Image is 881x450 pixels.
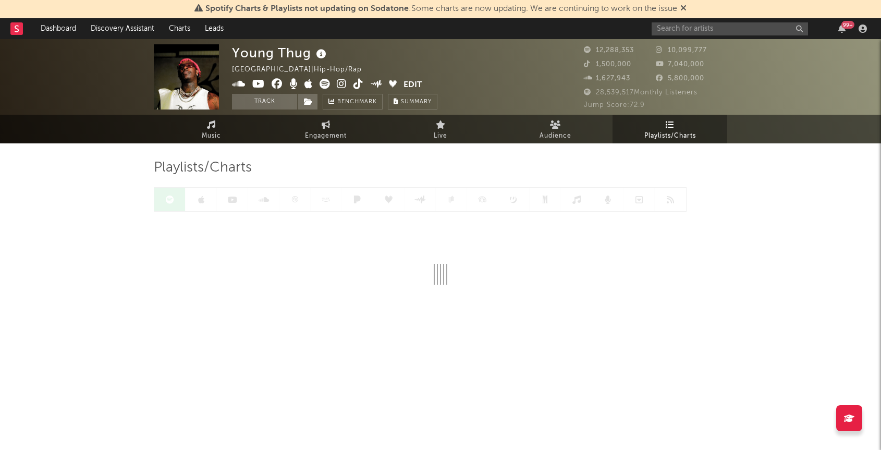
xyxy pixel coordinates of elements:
span: 28,539,517 Monthly Listeners [584,89,698,96]
a: Leads [198,18,231,39]
span: Summary [401,99,432,105]
span: Engagement [305,130,347,142]
a: Engagement [268,115,383,143]
a: Benchmark [323,94,383,110]
span: 5,800,000 [656,75,704,82]
button: Summary [388,94,437,110]
span: 12,288,353 [584,47,634,54]
div: [GEOGRAPHIC_DATA] | Hip-Hop/Rap [232,64,374,76]
a: Charts [162,18,198,39]
span: Playlists/Charts [154,162,252,174]
button: 99+ [838,25,846,33]
span: Live [434,130,447,142]
div: 99 + [841,21,854,29]
button: Edit [403,79,422,92]
span: 1,500,000 [584,61,631,68]
a: Music [154,115,268,143]
div: Young Thug [232,44,329,62]
span: Playlists/Charts [644,130,696,142]
span: 1,627,943 [584,75,630,82]
a: Playlists/Charts [613,115,727,143]
a: Audience [498,115,613,143]
a: Discovery Assistant [83,18,162,39]
a: Live [383,115,498,143]
a: Dashboard [33,18,83,39]
span: 7,040,000 [656,61,704,68]
span: Spotify Charts & Playlists not updating on Sodatone [205,5,409,13]
span: Music [202,130,221,142]
input: Search for artists [652,22,808,35]
span: Audience [540,130,571,142]
span: : Some charts are now updating. We are continuing to work on the issue [205,5,677,13]
span: Benchmark [337,96,377,108]
button: Track [232,94,297,110]
span: Jump Score: 72.9 [584,102,645,108]
span: Dismiss [680,5,687,13]
span: 10,099,777 [656,47,707,54]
